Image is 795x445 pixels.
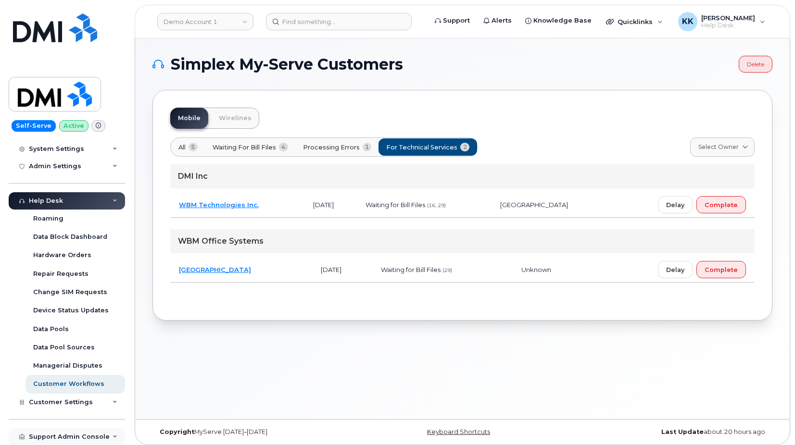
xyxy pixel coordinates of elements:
[303,143,360,152] span: Processing Errors
[696,261,746,278] button: Complete
[366,201,425,209] span: Waiting for Bill Files
[170,164,755,188] div: DMI Inc
[170,229,755,253] div: WBM Office Systems
[381,266,441,273] span: Waiting for Bill Files
[211,108,259,129] a: Wirelines
[739,56,772,73] a: Delete
[304,192,357,218] td: [DATE]
[179,266,251,273] a: [GEOGRAPHIC_DATA]
[666,200,684,210] span: Delay
[705,200,738,210] span: Complete
[427,202,446,209] span: (16, 29)
[171,57,403,72] span: Simplex My-Serve Customers
[566,428,772,436] div: about 20 hours ago
[690,137,755,157] a: Select Owner
[696,196,746,213] button: Complete
[213,143,276,152] span: Waiting for Bill Files
[179,201,259,209] a: WBM Technologies Inc.
[178,143,186,152] span: All
[160,428,194,435] strong: Copyright
[312,257,372,283] td: [DATE]
[427,428,490,435] a: Keyboard Shortcuts
[658,196,693,213] button: Delay
[152,428,359,436] div: MyServe [DATE]–[DATE]
[189,143,198,151] span: 5
[500,201,568,209] span: [GEOGRAPHIC_DATA]
[658,261,693,278] button: Delay
[698,143,739,151] span: Select Owner
[279,143,288,151] span: 4
[661,428,704,435] strong: Last Update
[363,143,372,151] span: 1
[170,108,208,129] a: Mobile
[666,265,684,274] span: Delay
[521,266,551,273] span: Unknown
[442,267,452,273] span: (29)
[705,265,738,274] span: Complete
